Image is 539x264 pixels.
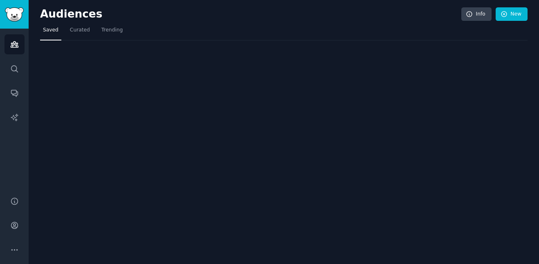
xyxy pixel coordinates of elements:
[5,7,24,22] img: GummySearch logo
[101,27,123,34] span: Trending
[70,27,90,34] span: Curated
[496,7,528,21] a: New
[40,24,61,40] a: Saved
[461,7,492,21] a: Info
[40,8,461,21] h2: Audiences
[67,24,93,40] a: Curated
[43,27,58,34] span: Saved
[99,24,126,40] a: Trending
